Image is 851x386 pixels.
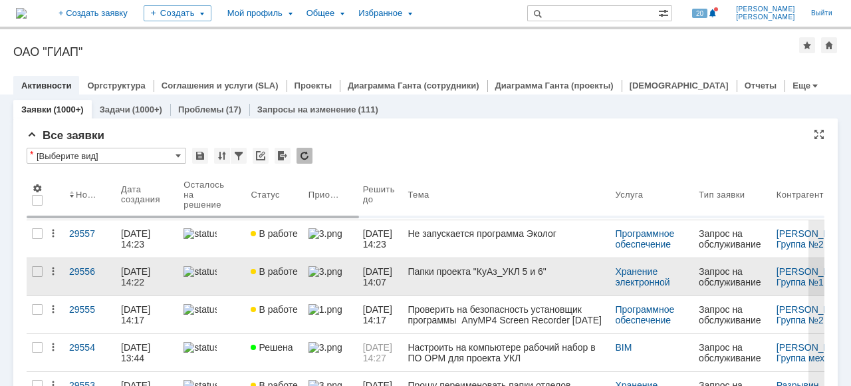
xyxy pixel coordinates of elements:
[121,184,162,204] div: Дата создания
[799,37,815,53] div: Добавить в избранное
[69,342,110,353] div: 29554
[358,296,403,333] a: [DATE] 14:17
[358,104,378,114] div: (111)
[183,180,229,210] div: Осталось на решение
[178,169,245,220] th: Осталось на решение
[615,266,672,298] a: Хранение электронной информации
[132,104,162,114] div: (1000+)
[251,304,297,315] span: В работе
[658,6,671,19] span: Расширенный поиск
[251,342,293,353] span: Решена
[308,304,342,315] img: 1.png
[303,169,358,220] th: Приоритет
[303,296,358,333] a: 1.png
[736,13,795,21] span: [PERSON_NAME]
[408,228,604,239] div: Не запускается программа Эколог
[402,334,610,371] a: Настроить на компьютере рабочий набор в ПО OPM для проекта УКЛ
[308,228,342,239] img: 3.png
[226,104,241,114] div: (17)
[183,228,217,239] img: statusbar-100 (1).png
[16,8,27,19] a: Перейти на домашнюю страницу
[116,169,178,220] th: Дата создания
[699,228,766,250] div: Запрос на обслуживание
[308,190,342,200] div: Приоритет
[363,228,395,250] span: [DATE] 14:23
[408,304,604,325] div: Проверить на безопасность установщик программы AnyMP4 Screen Recorder [DATE]
[736,5,795,13] span: [PERSON_NAME]
[162,81,279,91] a: Соглашения и услуги (SLA)
[402,169,610,220] th: Тема
[30,21,122,32] span: в модели Navisworks:
[144,5,211,21] div: Создать
[245,169,303,220] th: Статус
[69,228,110,239] div: 29557
[87,81,145,91] a: Оргструктура
[408,342,604,363] div: Настроить на компьютере рабочий набор в ПО OPM для проекта УКЛ
[245,258,303,295] a: В работе
[402,258,610,295] a: Папки проекта "КуАз_УКЛ 5 и 6"
[408,190,429,200] div: Тема
[64,169,116,220] th: Номер
[408,266,604,277] div: Папки проекта "КуАз_УКЛ 5 и 6"
[30,150,33,159] div: Настройки списка отличаются от сохраненных в виде
[275,148,291,164] div: Экспорт списка
[116,220,178,258] a: [DATE] 14:23
[48,304,59,315] div: Действия
[699,190,745,200] div: Тип заявки
[295,81,332,91] a: Проекты
[21,81,71,91] a: Активности
[692,9,707,18] span: 20
[245,296,303,333] a: В работе
[116,258,178,295] a: [DATE] 14:22
[116,334,178,371] a: [DATE] 13:44
[358,220,403,258] a: [DATE] 14:23
[777,315,824,325] a: Группа №2
[693,258,771,295] a: Запрос на обслуживание
[251,228,297,239] span: В работе
[358,334,403,371] a: [DATE] 14:27
[693,296,771,333] a: Запрос на обслуживание
[693,169,771,220] th: Тип заявки
[116,296,178,333] a: [DATE] 14:17
[16,8,27,19] img: logo
[777,239,824,250] a: Группа №2
[69,266,110,277] div: 29556
[245,334,303,371] a: Решена
[615,228,677,250] a: Программное обеспечение
[257,104,356,114] a: Запросы на изменение
[121,266,153,288] div: [DATE] 14:22
[348,81,479,91] a: Диаграмма Ганта (сотрудники)
[69,304,110,315] div: 29555
[363,304,395,325] span: [DATE] 14:17
[64,220,116,258] a: 29557
[183,342,217,353] img: statusbar-100 (1).png
[121,228,153,250] div: [DATE] 14:23
[699,342,766,363] div: Запрос на обслуживание
[615,304,677,325] a: Программное обеспечение
[178,220,245,258] a: statusbar-100 (1).png
[178,334,245,371] a: statusbar-100 (1).png
[100,104,130,114] a: Задачи
[76,190,100,200] div: Номер
[303,334,358,371] a: 3.png
[178,296,245,333] a: statusbar-100 (1).png
[48,266,59,277] div: Действия
[615,190,643,200] div: Услуга
[214,148,230,164] div: Сортировка...
[615,342,632,353] a: BIM
[297,148,312,164] div: Обновлять список
[245,220,303,258] a: В работе
[308,266,342,277] img: 3.png
[777,277,824,288] a: Группа №1
[699,304,766,325] div: Запрос на обслуживание
[402,296,610,333] a: Проверить на безопасность установщик программы AnyMP4 Screen Recorder [DATE]
[693,334,771,371] a: Запрос на обслуживание
[821,37,837,53] div: Сделать домашней страницей
[358,258,403,295] a: [DATE] 14:07
[402,220,610,258] a: Не запускается программа Эколог
[21,104,51,114] a: Заявки
[610,169,693,220] th: Услуга
[178,258,245,295] a: statusbar-100 (1).png
[121,342,153,363] div: [DATE] 13:44
[231,148,247,164] div: Фильтрация...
